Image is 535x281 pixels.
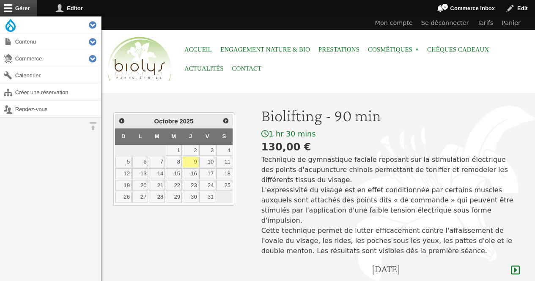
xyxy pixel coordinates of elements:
a: Engagement Nature & Bio [220,40,310,59]
a: 17 [199,168,215,179]
span: Mardi [155,133,159,139]
a: 2 [183,145,199,156]
a: 28 [149,192,165,203]
a: 15 [166,168,182,179]
span: 2025 [180,118,194,125]
span: Octobre [154,118,178,125]
a: Panier [497,16,525,30]
a: 14 [149,168,165,179]
a: Précédent [116,115,127,126]
a: 6 [132,157,148,168]
h4: [DATE] [372,263,400,275]
a: 8 [166,157,182,168]
a: 22 [166,180,182,191]
a: 13 [132,168,148,179]
a: 3 [199,145,215,156]
span: Cosmétiques [368,40,419,59]
a: 10 [199,157,215,168]
a: 23 [183,180,199,191]
p: Technique de gymnastique faciale reposant sur la stimulation électrique des points d'acupuncture ... [261,155,520,256]
a: 25 [216,180,232,191]
div: 130,00 € [261,139,520,155]
a: Contact [232,59,262,78]
span: Vendredi [206,133,209,139]
a: 29 [166,192,182,203]
a: 7 [149,157,165,168]
a: Prestations [318,40,359,59]
a: 30 [183,192,199,203]
a: 27 [132,192,148,203]
a: Chèques cadeaux [427,40,489,59]
header: Entête du site [102,16,535,89]
a: 1 [166,145,182,156]
span: Dimanche [121,133,126,139]
a: Se déconnecter [417,16,473,30]
span: Lundi [138,133,142,139]
a: 18 [216,168,232,179]
a: 4 [216,145,232,156]
a: Actualités [184,59,224,78]
a: Accueil [184,40,212,59]
a: 11 [216,157,232,168]
a: 12 [115,168,132,179]
span: Samedi [222,133,226,139]
a: Tarifs [473,16,498,30]
a: 24 [199,180,215,191]
a: 19 [115,180,132,191]
a: 5 [115,157,132,168]
a: 9 [183,157,199,168]
span: » [415,48,419,52]
a: Mon compte [371,16,417,30]
a: 31 [199,192,215,203]
a: 26 [115,192,132,203]
a: Suivant [220,115,231,126]
img: Accueil [106,35,173,84]
a: 20 [132,180,148,191]
span: 1 [442,3,448,10]
a: 21 [149,180,165,191]
span: Jeudi [189,133,192,139]
button: Orientation horizontale [85,118,101,134]
span: Précédent [118,117,125,124]
a: 16 [183,168,199,179]
div: 1 hr 30 mins [261,129,520,139]
h1: Biolifting - 90 min [261,106,520,126]
span: Mercredi [171,133,176,139]
span: Suivant [222,117,229,124]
